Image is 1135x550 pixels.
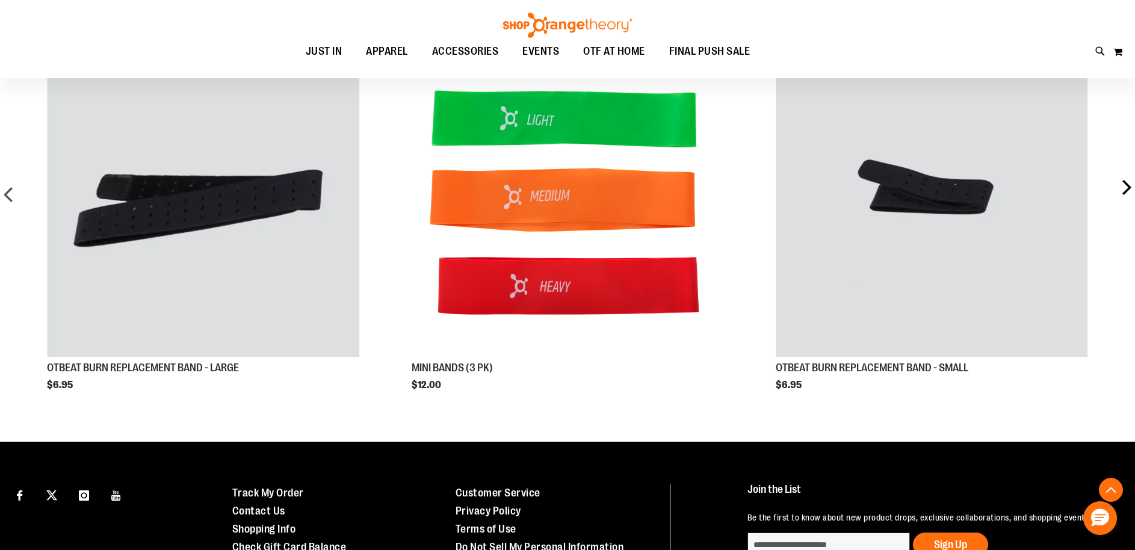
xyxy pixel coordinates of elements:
[747,511,1108,524] p: Be the first to know about new product drops, exclusive collaborations, and shopping events!
[354,38,420,66] a: APPAREL
[456,523,516,535] a: Terms of Use
[366,38,408,65] span: APPAREL
[510,38,571,66] a: EVENTS
[776,45,1088,359] a: Product Page Link
[776,45,1088,357] img: OTBEAT BURN REPLACEMENT BAND - SMALL
[432,38,499,65] span: ACCESSORIES
[47,45,359,357] img: OTBEAT BURN REPLACEMENT BAND - LARGE
[501,13,634,38] img: Shop Orangetheory
[47,45,359,359] a: Product Page Link
[1099,478,1123,502] button: Back To Top
[412,45,724,357] img: MINI BANDS (3 PK)
[571,38,657,65] a: OTF AT HOME
[412,380,443,391] span: $12.00
[583,38,645,65] span: OTF AT HOME
[747,484,1108,506] h4: Join the List
[47,362,239,374] a: OTBEAT BURN REPLACEMENT BAND - LARGE
[420,38,511,66] a: ACCESSORIES
[232,487,304,499] a: Track My Order
[776,362,968,374] a: OTBEAT BURN REPLACEMENT BAND - SMALL
[412,45,724,359] a: Product Page Link
[669,38,750,65] span: FINAL PUSH SALE
[294,38,354,66] a: JUST IN
[232,523,296,535] a: Shopping Info
[232,505,285,517] a: Contact Us
[522,38,559,65] span: EVENTS
[73,484,94,505] a: Visit our Instagram page
[412,362,493,374] a: MINI BANDS (3 PK)
[306,38,342,65] span: JUST IN
[106,484,127,505] a: Visit our Youtube page
[42,484,63,505] a: Visit our X page
[46,490,57,501] img: Twitter
[1083,501,1117,535] button: Hello, have a question? Let’s chat.
[776,380,803,391] span: $6.95
[9,484,30,505] a: Visit our Facebook page
[456,487,540,499] a: Customer Service
[456,505,521,517] a: Privacy Policy
[657,38,762,66] a: FINAL PUSH SALE
[47,380,75,391] span: $6.95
